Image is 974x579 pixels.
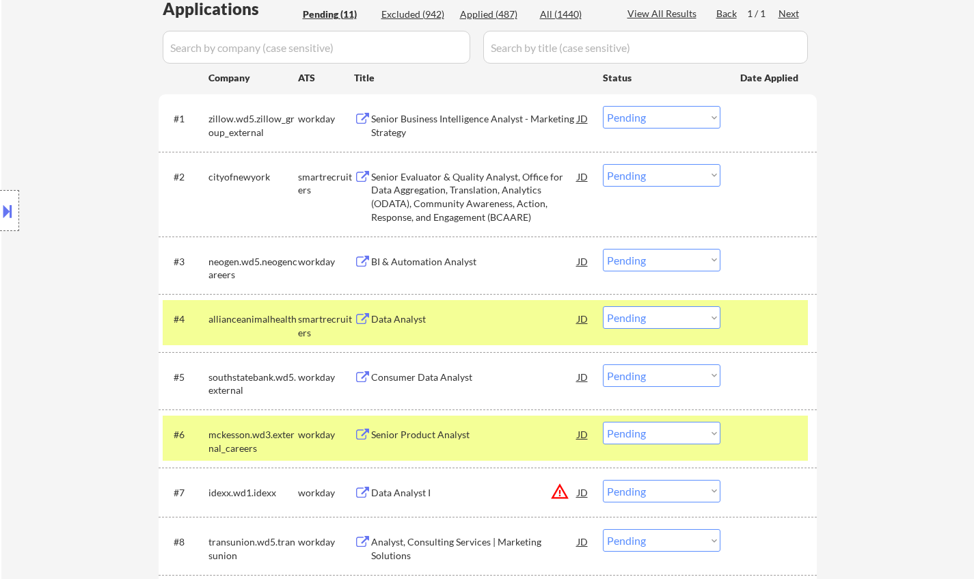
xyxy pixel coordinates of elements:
div: #6 [174,428,198,442]
div: JD [576,480,590,504]
div: Senior Business Intelligence Analyst - Marketing Strategy [371,112,578,139]
div: #8 [174,535,198,549]
div: BI & Automation Analyst [371,255,578,269]
div: workday [298,428,354,442]
div: Consumer Data Analyst [371,371,578,384]
div: JD [576,529,590,554]
div: Applied (487) [460,8,528,21]
div: workday [298,535,354,549]
div: Excluded (942) [381,8,450,21]
div: Pending (11) [303,8,371,21]
div: #7 [174,486,198,500]
div: idexx.wd1.idexx [208,486,298,500]
input: Search by title (case sensitive) [483,31,808,64]
div: JD [576,106,590,131]
div: Senior Evaluator & Quality Analyst, Office for Data Aggregation, Translation, Analytics (ODATA), ... [371,170,578,224]
div: zillow.wd5.zillow_group_external [208,112,298,139]
div: Applications [163,1,298,17]
div: Date Applied [740,71,800,85]
div: ATS [298,71,354,85]
div: JD [576,364,590,389]
div: workday [298,255,354,269]
button: warning_amber [550,482,569,501]
div: JD [576,306,590,331]
div: transunion.wd5.transunion [208,535,298,562]
div: 1 / 1 [747,7,779,21]
div: Data Analyst [371,312,578,326]
div: cityofnewyork [208,170,298,184]
div: #5 [174,371,198,384]
div: workday [298,486,354,500]
div: mckesson.wd3.external_careers [208,428,298,455]
div: JD [576,164,590,189]
div: smartrecruiters [298,170,354,197]
div: southstatebank.wd5.external [208,371,298,397]
div: All (1440) [540,8,608,21]
div: Title [354,71,590,85]
div: Data Analyst I [371,486,578,500]
div: Senior Product Analyst [371,428,578,442]
div: neogen.wd5.neogencareers [208,255,298,282]
div: workday [298,112,354,126]
div: Company [208,71,298,85]
div: smartrecruiters [298,312,354,339]
div: allianceanimalhealth [208,312,298,326]
input: Search by company (case sensitive) [163,31,470,64]
div: Back [716,7,738,21]
div: Next [779,7,800,21]
div: View All Results [627,7,701,21]
div: workday [298,371,354,384]
div: JD [576,249,590,273]
div: Status [603,65,720,90]
div: JD [576,422,590,446]
div: Analyst, Consulting Services | Marketing Solutions [371,535,578,562]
